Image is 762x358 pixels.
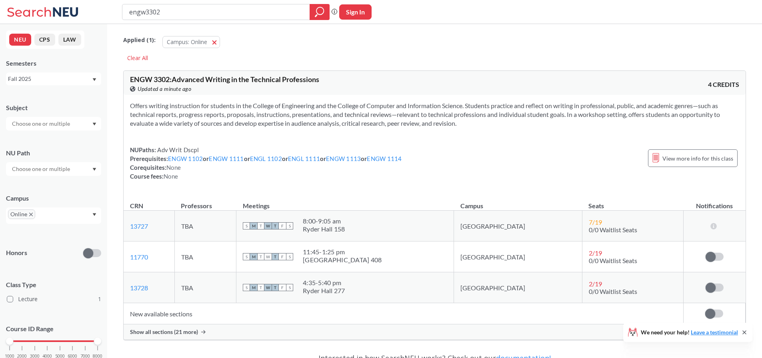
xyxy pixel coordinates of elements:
th: Professors [174,193,236,211]
td: [GEOGRAPHIC_DATA] [454,272,582,303]
button: CPS [34,34,55,46]
a: ENGW 1114 [367,155,402,162]
span: T [272,284,279,291]
span: T [257,253,264,260]
span: 0/0 Waitlist Seats [589,226,637,233]
td: [GEOGRAPHIC_DATA] [454,241,582,272]
div: OnlineX to remove pillDropdown arrow [6,207,101,224]
span: OnlineX to remove pill [8,209,35,219]
span: F [279,222,286,229]
span: S [243,222,250,229]
a: ENGL 1111 [288,155,320,162]
div: NUPaths: Prerequisites: or or or or or Corequisites: Course fees: [130,145,402,181]
span: 7 / 19 [589,218,602,226]
div: magnifying glass [310,4,330,20]
a: ENGW 1113 [326,155,361,162]
span: W [264,253,272,260]
p: Honors [6,248,27,257]
a: ENGW 1102 [168,155,203,162]
svg: Dropdown arrow [92,168,96,171]
a: Leave a testimonial [691,329,738,336]
a: ENGW 1111 [209,155,244,162]
th: Meetings [236,193,454,211]
input: Class, professor, course number, "phrase" [128,5,304,19]
span: 0/0 Waitlist Seats [589,257,637,264]
svg: X to remove pill [29,213,33,216]
div: 11:45 - 1:25 pm [303,248,382,256]
span: W [264,284,272,291]
div: Ryder Hall 277 [303,287,345,295]
span: Adv Writ Dscpl [156,146,199,153]
div: 8:00 - 9:05 am [303,217,345,225]
span: None [166,164,181,171]
span: T [257,284,264,291]
span: T [272,222,279,229]
a: 13728 [130,284,148,292]
th: Seats [582,193,683,211]
span: Campus: Online [167,38,207,46]
svg: magnifying glass [315,6,324,18]
span: 2 / 19 [589,280,602,288]
div: 4:35 - 5:40 pm [303,279,345,287]
button: Campus: Online [162,36,220,48]
span: Applied ( 1 ): [123,36,156,44]
a: 11770 [130,253,148,261]
th: Notifications [683,193,745,211]
td: TBA [174,211,236,241]
a: 13727 [130,222,148,230]
span: S [243,253,250,260]
span: S [243,284,250,291]
td: TBA [174,272,236,303]
svg: Dropdown arrow [92,123,96,126]
span: View more info for this class [662,153,733,163]
span: S [286,253,293,260]
span: F [279,253,286,260]
label: Lecture [7,294,101,304]
a: ENGL 1102 [250,155,282,162]
div: Show all sections (21 more) [124,324,746,340]
td: New available sections [124,303,683,324]
div: Dropdown arrow [6,117,101,131]
div: Semesters [6,59,101,68]
div: Clear All [123,52,152,64]
div: Subject [6,103,101,112]
span: 4 CREDITS [708,80,739,89]
button: Sign In [339,4,372,20]
span: Show all sections (21 more) [130,328,198,336]
div: [GEOGRAPHIC_DATA] 408 [303,256,382,264]
span: S [286,284,293,291]
div: CRN [130,201,143,210]
svg: Dropdown arrow [92,213,96,216]
button: LAW [58,34,81,46]
span: None [164,173,178,180]
button: NEU [9,34,31,46]
span: F [279,284,286,291]
span: M [250,222,257,229]
span: ENGW 3302 : Advanced Writing in the Technical Professions [130,75,319,84]
th: Campus [454,193,582,211]
td: TBA [174,241,236,272]
div: Fall 2025 [8,74,92,83]
span: T [257,222,264,229]
span: 0/0 Waitlist Seats [589,288,637,295]
div: NU Path [6,149,101,157]
span: 2 / 19 [589,249,602,257]
span: S [286,222,293,229]
section: Offers writing instruction for students in the College of Engineering and the College of Computer... [130,101,739,128]
span: M [250,284,257,291]
input: Choose one or multiple [8,119,75,129]
div: Ryder Hall 158 [303,225,345,233]
p: Course ID Range [6,324,101,334]
svg: Dropdown arrow [92,78,96,81]
div: Dropdown arrow [6,162,101,176]
span: M [250,253,257,260]
div: Fall 2025Dropdown arrow [6,72,101,85]
span: We need your help! [641,330,738,335]
span: Class Type [6,280,101,289]
span: Updated a minute ago [138,84,191,93]
input: Choose one or multiple [8,164,75,174]
div: Campus [6,194,101,203]
span: T [272,253,279,260]
span: 1 [98,295,101,304]
td: [GEOGRAPHIC_DATA] [454,211,582,241]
